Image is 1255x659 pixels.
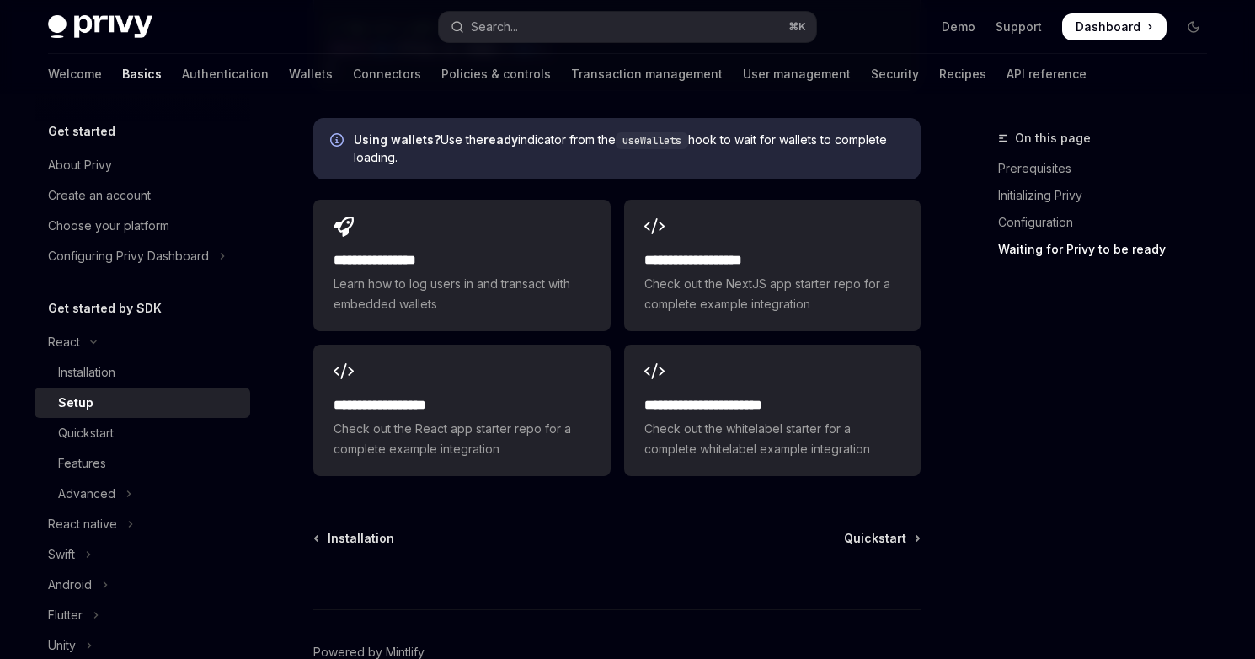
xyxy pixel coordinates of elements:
[624,200,921,331] a: **** **** **** ****Check out the NextJS app starter repo for a complete example integration
[289,54,333,94] a: Wallets
[35,388,250,418] a: Setup
[35,150,250,180] a: About Privy
[35,448,250,479] a: Features
[330,133,347,150] svg: Info
[35,241,250,271] button: Toggle Configuring Privy Dashboard section
[35,180,250,211] a: Create an account
[996,19,1042,35] a: Support
[48,298,162,319] h5: Get started by SDK
[871,54,919,94] a: Security
[616,132,688,149] code: useWallets
[58,484,115,504] div: Advanced
[353,54,421,94] a: Connectors
[354,132,441,147] strong: Using wallets?
[844,530,919,547] a: Quickstart
[48,544,75,565] div: Swift
[35,327,250,357] button: Toggle React section
[48,121,115,142] h5: Get started
[48,15,152,39] img: dark logo
[998,155,1220,182] a: Prerequisites
[58,362,115,383] div: Installation
[35,570,250,600] button: Toggle Android section
[313,345,610,476] a: **** **** **** ***Check out the React app starter repo for a complete example integration
[48,332,80,352] div: React
[1180,13,1207,40] button: Toggle dark mode
[354,131,904,166] span: Use the indicator from the hook to wait for wallets to complete loading.
[939,54,986,94] a: Recipes
[571,54,723,94] a: Transaction management
[48,54,102,94] a: Welcome
[998,209,1220,236] a: Configuration
[48,514,117,534] div: React native
[788,20,806,34] span: ⌘ K
[48,155,112,175] div: About Privy
[315,530,394,547] a: Installation
[313,200,610,331] a: **** **** **** *Learn how to log users in and transact with embedded wallets
[58,453,106,474] div: Features
[35,600,250,630] button: Toggle Flutter section
[328,530,394,547] span: Installation
[1076,19,1140,35] span: Dashboard
[58,393,93,413] div: Setup
[58,423,114,443] div: Quickstart
[48,575,92,595] div: Android
[471,17,518,37] div: Search...
[644,274,900,314] span: Check out the NextJS app starter repo for a complete example integration
[35,418,250,448] a: Quickstart
[48,635,76,656] div: Unity
[942,19,975,35] a: Demo
[182,54,269,94] a: Authentication
[334,274,590,314] span: Learn how to log users in and transact with embedded wallets
[439,12,816,42] button: Open search
[1062,13,1167,40] a: Dashboard
[48,246,209,266] div: Configuring Privy Dashboard
[1015,128,1091,148] span: On this page
[998,236,1220,263] a: Waiting for Privy to be ready
[644,419,900,459] span: Check out the whitelabel starter for a complete whitelabel example integration
[334,419,590,459] span: Check out the React app starter repo for a complete example integration
[998,182,1220,209] a: Initializing Privy
[624,345,921,476] a: **** **** **** **** ***Check out the whitelabel starter for a complete whitelabel example integra...
[35,357,250,388] a: Installation
[35,479,250,509] button: Toggle Advanced section
[48,605,83,625] div: Flutter
[48,216,169,236] div: Choose your platform
[48,185,151,206] div: Create an account
[483,132,518,147] a: ready
[1007,54,1087,94] a: API reference
[441,54,551,94] a: Policies & controls
[743,54,851,94] a: User management
[122,54,162,94] a: Basics
[35,539,250,570] button: Toggle Swift section
[35,211,250,241] a: Choose your platform
[844,530,906,547] span: Quickstart
[35,509,250,539] button: Toggle React native section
